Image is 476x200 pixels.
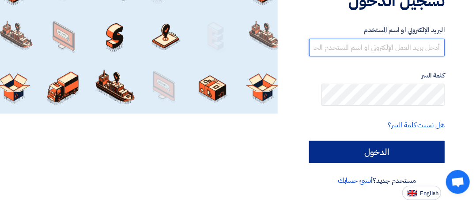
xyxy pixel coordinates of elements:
a: أنشئ حسابك [338,175,373,186]
label: كلمة السر [309,70,445,81]
input: الدخول [309,141,445,163]
a: هل نسيت كلمة السر؟ [388,120,445,130]
img: en-US.png [408,190,417,196]
input: أدخل بريد العمل الإلكتروني او اسم المستخدم الخاص بك ... [309,39,445,56]
span: English [420,190,438,196]
div: مستخدم جديد؟ [309,175,445,186]
div: Open chat [446,170,470,194]
button: English [402,186,441,200]
label: البريد الإلكتروني او اسم المستخدم [309,25,445,35]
